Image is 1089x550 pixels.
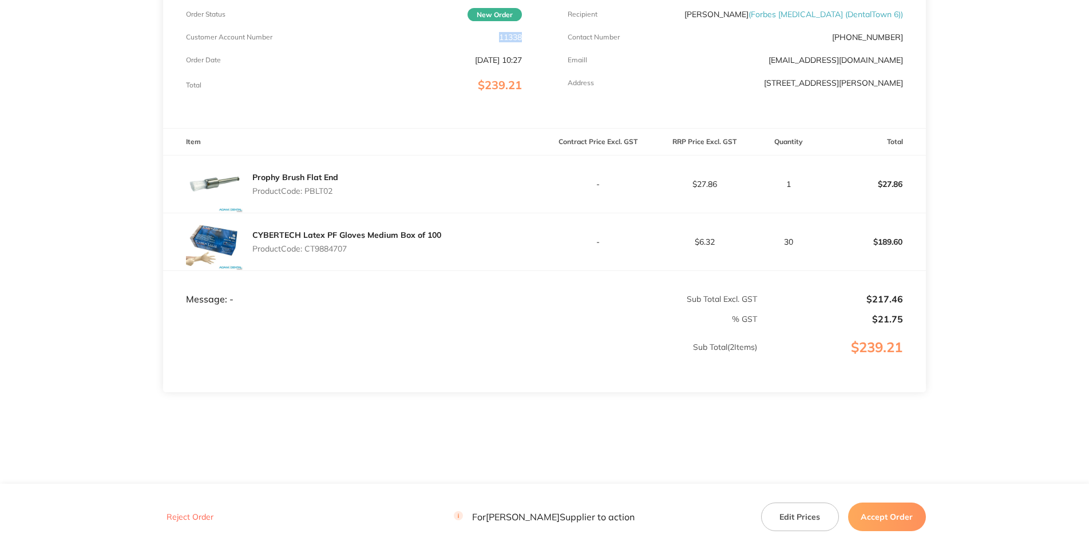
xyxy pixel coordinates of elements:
[186,213,243,270] img: d3B6NDRycw
[848,503,926,531] button: Accept Order
[761,503,839,531] button: Edit Prices
[186,81,201,89] p: Total
[568,33,620,41] p: Contact Number
[764,78,903,87] p: [STREET_ADDRESS][PERSON_NAME]
[758,180,818,189] p: 1
[545,180,651,189] p: -
[163,129,544,156] th: Item
[651,129,758,156] th: RRP Price Excl. GST
[186,10,225,18] p: Order Status
[545,129,651,156] th: Contract Price Excl. GST
[545,237,651,246] p: -
[568,10,597,18] p: Recipient
[769,55,903,65] a: [EMAIL_ADDRESS][DOMAIN_NAME]
[652,180,757,189] p: $27.86
[164,314,757,324] p: % GST
[186,33,272,41] p: Customer Account Number
[163,270,544,305] td: Message: -
[164,342,757,374] p: Sub Total ( 2 Items)
[749,9,903,19] span: ( Forbes [MEDICAL_DATA] (DentalTown 6) )
[819,170,925,198] p: $27.86
[468,8,522,21] span: New Order
[252,172,338,182] a: Prophy Brush Flat End
[819,228,925,256] p: $189.60
[568,56,587,64] p: Emaill
[758,314,902,324] p: $21.75
[684,10,903,19] p: [PERSON_NAME]
[499,33,522,42] p: 11338
[652,237,757,246] p: $6.32
[454,511,635,522] p: For [PERSON_NAME] Supplier to action
[568,79,594,87] p: Address
[832,33,903,42] p: [PHONE_NUMBER]
[186,156,243,213] img: Mmgxc2trcA
[163,512,217,522] button: Reject Order
[478,78,522,92] span: $239.21
[252,244,441,253] p: Product Code: CT9884707
[545,294,758,304] p: Sub Total Excl. GST
[475,55,522,65] p: [DATE] 10:27
[252,230,441,240] a: CYBERTECH Latex PF Gloves Medium Box of 100
[758,237,818,246] p: 30
[758,294,902,304] p: $217.46
[252,186,338,196] p: Product Code: PBLT02
[186,56,221,64] p: Order Date
[758,129,819,156] th: Quantity
[758,340,925,378] p: $239.21
[819,129,926,156] th: Total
